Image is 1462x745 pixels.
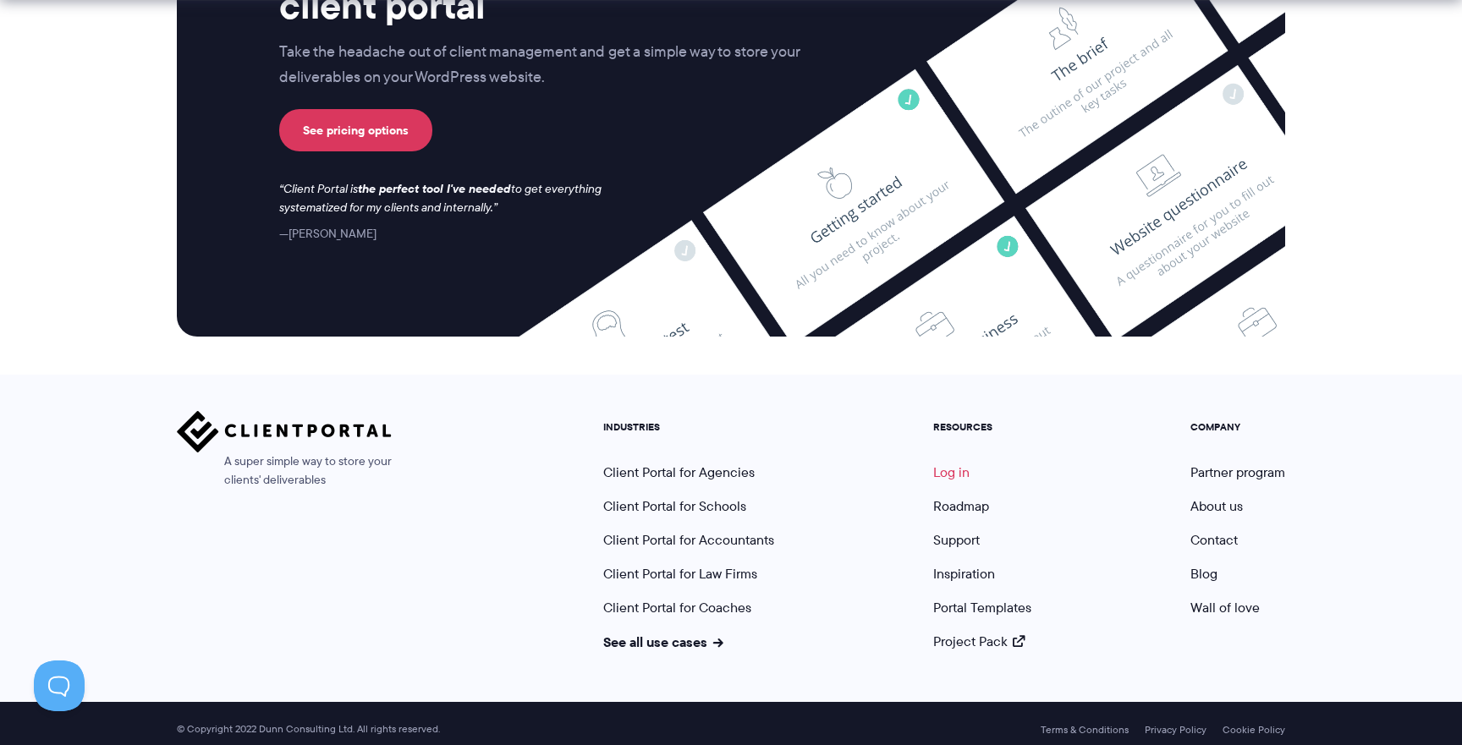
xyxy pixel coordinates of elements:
h5: RESOURCES [933,421,1031,433]
a: See all use cases [603,632,723,652]
a: Privacy Policy [1145,724,1206,736]
a: Log in [933,463,970,482]
p: Client Portal is to get everything systematized for my clients and internally. [279,180,624,217]
h5: INDUSTRIES [603,421,774,433]
p: Take the headache out of client management and get a simple way to store your deliverables on you... [279,40,836,90]
a: Cookie Policy [1223,724,1285,736]
iframe: Toggle Customer Support [34,660,85,711]
a: Client Portal for Coaches [603,598,751,617]
a: Partner program [1190,463,1285,482]
span: A super simple way to store your clients' deliverables [177,452,392,490]
a: Client Portal for Accountants [603,530,774,550]
a: Support [933,530,980,550]
a: Client Portal for Schools [603,496,746,516]
a: Blog [1190,564,1217,583]
a: About us [1190,496,1243,516]
a: Client Portal for Agencies [603,463,755,482]
a: Contact [1190,530,1238,550]
a: Client Portal for Law Firms [603,564,757,583]
cite: [PERSON_NAME] [279,225,376,242]
strong: the perfect tool I've needed [358,179,511,198]
a: Terms & Conditions [1041,724,1129,736]
a: Wall of love [1190,598,1260,617]
a: Project Pack [933,632,1025,651]
h5: COMPANY [1190,421,1285,433]
a: Portal Templates [933,598,1031,617]
a: See pricing options [279,109,432,151]
a: Inspiration [933,564,995,583]
a: Roadmap [933,496,989,516]
span: © Copyright 2022 Dunn Consulting Ltd. All rights reserved. [168,723,448,736]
